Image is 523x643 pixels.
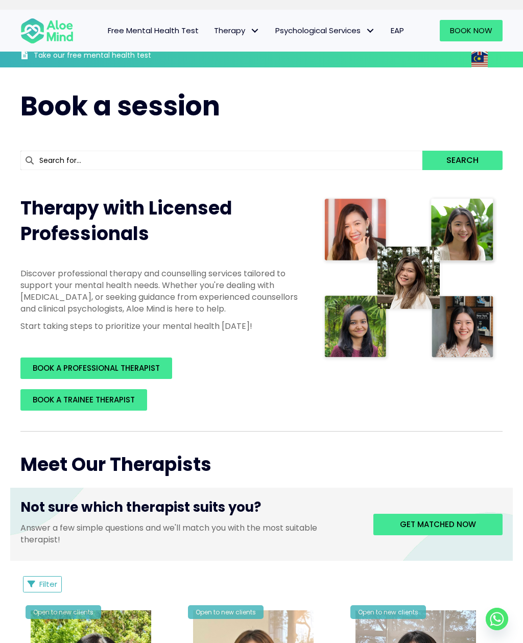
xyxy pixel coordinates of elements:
[26,605,101,619] div: Open to new clients
[20,45,169,67] a: Take our free mental health test
[214,25,260,36] span: Therapy
[34,51,169,61] h3: Take our free mental health test
[20,522,358,545] p: Answer a few simple questions and we'll match you with the most suitable therapist!
[486,608,508,630] a: Whatsapp
[268,20,383,41] a: Psychological ServicesPsychological Services: submenu
[20,389,147,411] a: BOOK A TRAINEE THERAPIST
[20,17,74,44] img: Aloe mind Logo
[20,320,301,332] p: Start taking steps to prioritize your mental health [DATE]!
[20,151,422,170] input: Search for...
[20,195,232,247] span: Therapy with Licensed Professionals
[471,42,489,54] a: English
[471,55,489,67] a: Malay
[20,87,220,125] span: Book a session
[20,451,211,478] span: Meet Our Therapists
[275,25,375,36] span: Psychological Services
[350,605,426,619] div: Open to new clients
[20,358,172,379] a: BOOK A PROFESSIONAL THERAPIST
[23,576,62,592] button: Filter Listings
[440,20,503,41] a: Book Now
[400,519,476,530] span: Get matched now
[471,55,488,67] img: ms
[206,20,268,41] a: TherapyTherapy: submenu
[322,196,497,362] img: Therapist collage
[33,394,135,405] span: BOOK A TRAINEE THERAPIST
[108,25,199,36] span: Free Mental Health Test
[450,25,492,36] span: Book Now
[39,579,57,589] span: Filter
[248,23,263,38] span: Therapy: submenu
[20,498,358,521] h3: Not sure which therapist suits you?
[84,20,411,41] nav: Menu
[188,605,264,619] div: Open to new clients
[363,23,378,38] span: Psychological Services: submenu
[422,151,503,170] button: Search
[33,363,160,373] span: BOOK A PROFESSIONAL THERAPIST
[373,514,503,535] a: Get matched now
[383,20,412,41] a: EAP
[20,268,301,315] p: Discover professional therapy and counselling services tailored to support your mental health nee...
[100,20,206,41] a: Free Mental Health Test
[391,25,404,36] span: EAP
